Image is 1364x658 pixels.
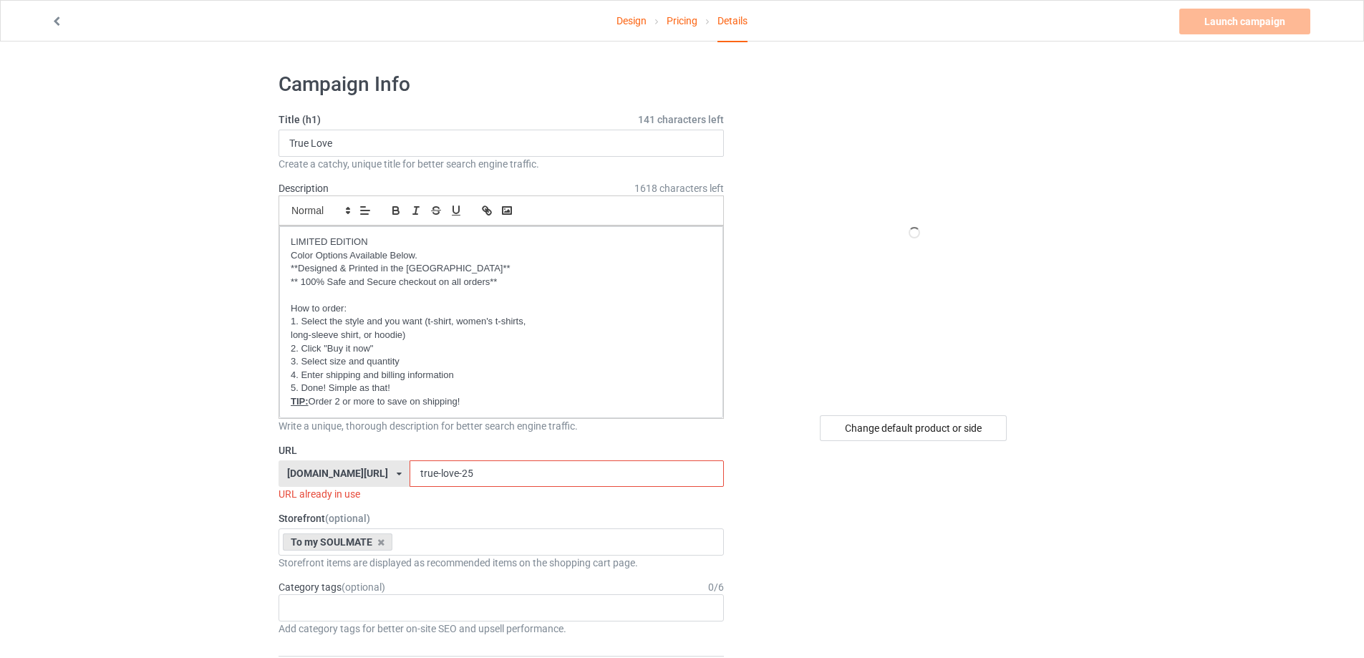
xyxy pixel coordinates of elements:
p: 5. Done! Simple as that! [291,382,712,395]
span: (optional) [342,581,385,593]
div: Storefront items are displayed as recommended items on the shopping cart page. [279,556,724,570]
p: ** 100% Safe and Secure checkout on all orders** [291,276,712,289]
u: TIP: [291,396,309,407]
label: URL [279,443,724,458]
p: How to order: [291,302,712,316]
label: Description [279,183,329,194]
p: Order 2 or more to save on shipping! [291,395,712,409]
div: Details [717,1,748,42]
p: 3. Select size and quantity [291,355,712,369]
span: (optional) [325,513,370,524]
p: 4. Enter shipping and billing information [291,369,712,382]
div: Add category tags for better on-site SEO and upsell performance. [279,621,724,636]
p: LIMITED EDITION [291,236,712,249]
h1: Campaign Info [279,72,724,97]
label: Storefront [279,511,724,526]
div: Write a unique, thorough description for better search engine traffic. [279,419,724,433]
div: 0 / 6 [708,580,724,594]
span: 1618 characters left [634,181,724,195]
label: Title (h1) [279,112,724,127]
div: To my SOULMATE [283,533,392,551]
div: URL already in use [279,487,724,501]
div: Create a catchy, unique title for better search engine traffic. [279,157,724,171]
p: 1. Select the style and you want (t-shirt, women's t-shirts, [291,315,712,329]
p: 2. Click "Buy it now" [291,342,712,356]
p: **Designed & Printed in the [GEOGRAPHIC_DATA]** [291,262,712,276]
p: Color Options Available Below. [291,249,712,263]
a: Design [616,1,647,41]
label: Category tags [279,580,385,594]
div: [DOMAIN_NAME][URL] [287,468,388,478]
p: long-sleeve shirt, or hoodie) [291,329,712,342]
div: Change default product or side [820,415,1007,441]
span: 141 characters left [638,112,724,127]
a: Pricing [667,1,697,41]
